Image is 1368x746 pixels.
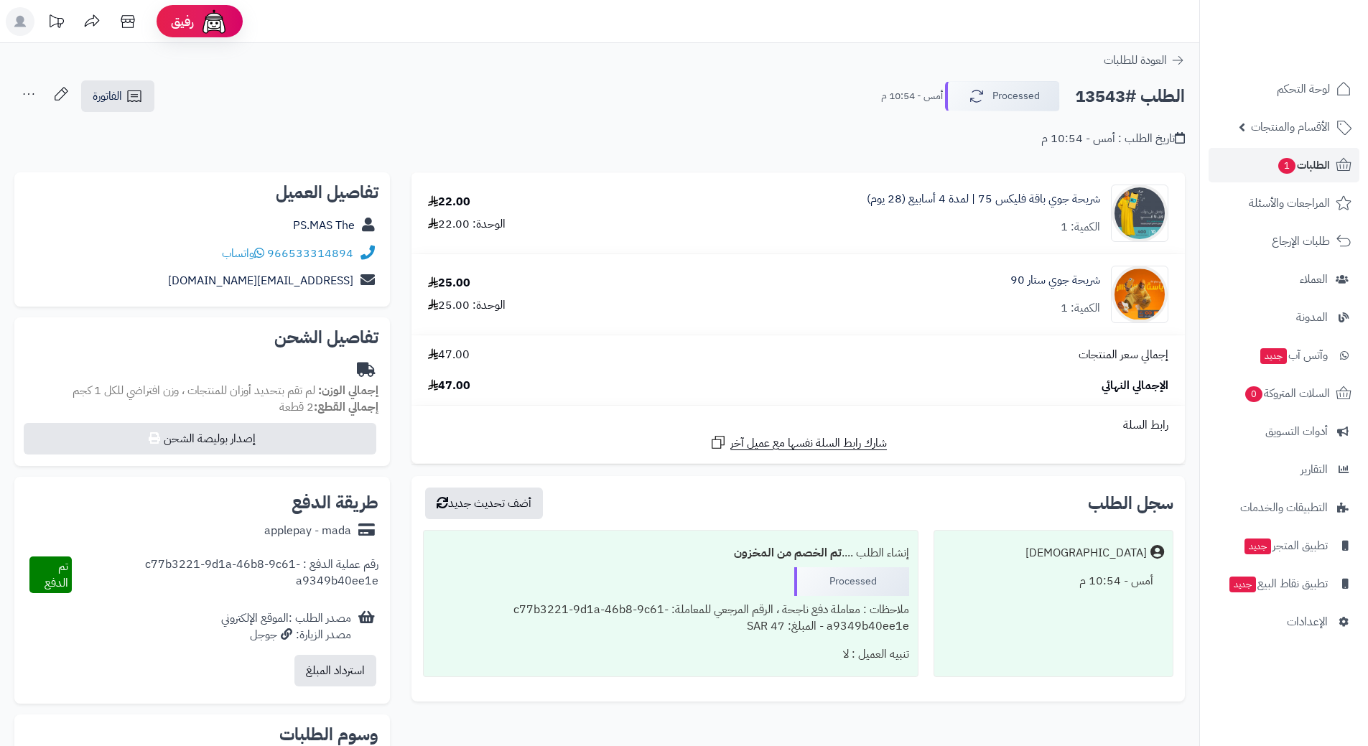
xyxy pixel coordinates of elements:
span: أدوات التسويق [1265,421,1328,442]
a: التطبيقات والخدمات [1209,490,1359,525]
h2: تفاصيل العميل [26,184,378,201]
div: تاريخ الطلب : أمس - 10:54 م [1041,131,1185,147]
span: جديد [1244,538,1271,554]
span: التطبيقات والخدمات [1240,498,1328,518]
span: 0 [1245,386,1262,402]
div: تنبيه العميل : لا [432,640,908,668]
img: 1752588278-90-90x90.jpg [1112,266,1168,323]
a: أدوات التسويق [1209,414,1359,449]
a: شريحة جوي ستار 90 [1010,272,1100,289]
div: Processed [794,567,909,596]
small: أمس - 10:54 م [881,89,943,103]
a: تطبيق نقاط البيعجديد [1209,567,1359,601]
span: لوحة التحكم [1277,79,1330,99]
div: رابط السلة [417,417,1179,434]
a: طلبات الإرجاع [1209,224,1359,258]
span: طلبات الإرجاع [1272,231,1330,251]
a: الإعدادات [1209,605,1359,639]
span: المدونة [1296,307,1328,327]
span: 1 [1278,158,1295,174]
a: وآتس آبجديد [1209,338,1359,373]
div: الوحدة: 25.00 [428,297,506,314]
img: 1751337860-503576965_1107209781436177_3925990163636010626_n-90x90.jpg [1112,185,1168,242]
div: 25.00 [428,275,470,292]
span: الإجمالي النهائي [1102,378,1168,394]
h2: وسوم الطلبات [26,726,378,743]
span: 47.00 [428,347,470,363]
h3: سجل الطلب [1088,495,1173,512]
a: تحديثات المنصة [38,7,74,39]
span: الأقسام والمنتجات [1251,117,1330,137]
a: المدونة [1209,300,1359,335]
span: تطبيق نقاط البيع [1228,574,1328,594]
span: لم تقم بتحديد أوزان للمنتجات ، وزن افتراضي للكل 1 كجم [73,382,315,399]
button: إصدار بوليصة الشحن [24,423,376,454]
span: وآتس آب [1259,345,1328,365]
span: الإعدادات [1287,612,1328,632]
b: تم الخصم من المخزون [734,544,842,561]
div: الكمية: 1 [1061,300,1100,317]
span: الفاتورة [93,88,122,105]
button: أضف تحديث جديد [425,488,543,519]
a: التقارير [1209,452,1359,487]
span: تم الدفع [45,558,68,592]
small: 2 قطعة [279,398,378,416]
span: المراجعات والأسئلة [1249,193,1330,213]
button: استرداد المبلغ [294,655,376,686]
a: المراجعات والأسئلة [1209,186,1359,220]
span: العودة للطلبات [1104,52,1167,69]
div: أمس - 10:54 م [943,567,1164,595]
div: 22.00 [428,194,470,210]
div: الوحدة: 22.00 [428,216,506,233]
div: مصدر الطلب :الموقع الإلكتروني [221,610,351,643]
span: 47.00 [428,378,470,394]
button: Processed [945,81,1060,111]
a: الطلبات1 [1209,148,1359,182]
div: مصدر الزيارة: جوجل [221,627,351,643]
a: العودة للطلبات [1104,52,1185,69]
a: الفاتورة [81,80,154,112]
span: تطبيق المتجر [1243,536,1328,556]
div: ملاحظات : معاملة دفع ناجحة ، الرقم المرجعي للمعاملة: c77b3221-9d1a-46b8-9c61-a9349b40ee1e - المبل... [432,596,908,640]
span: الطلبات [1277,155,1330,175]
a: 966533314894 [267,245,353,262]
a: العملاء [1209,262,1359,297]
span: التقارير [1300,460,1328,480]
a: شريحة جوي باقة فليكس 75 | لمدة 4 أسابيع (28 يوم) [867,191,1100,208]
strong: إجمالي القطع: [314,398,378,416]
div: الكمية: 1 [1061,219,1100,236]
a: [EMAIL_ADDRESS][DOMAIN_NAME] [168,272,353,289]
span: رفيق [171,13,194,30]
strong: إجمالي الوزن: [318,382,378,399]
a: السلات المتروكة0 [1209,376,1359,411]
span: السلات المتروكة [1244,383,1330,404]
div: رقم عملية الدفع : c77b3221-9d1a-46b8-9c61-a9349b40ee1e [72,556,378,594]
a: واتساب [222,245,264,262]
div: إنشاء الطلب .... [432,539,908,567]
a: لوحة التحكم [1209,72,1359,106]
a: شارك رابط السلة نفسها مع عميل آخر [709,434,887,452]
h2: تفاصيل الشحن [26,329,378,346]
h2: الطلب #13543 [1075,82,1185,111]
a: تطبيق المتجرجديد [1209,528,1359,563]
span: إجمالي سعر المنتجات [1079,347,1168,363]
span: شارك رابط السلة نفسها مع عميل آخر [730,435,887,452]
div: [DEMOGRAPHIC_DATA] [1025,545,1147,561]
span: جديد [1229,577,1256,592]
span: العملاء [1300,269,1328,289]
span: جديد [1260,348,1287,364]
a: PS.MAS The [293,217,355,234]
img: ai-face.png [200,7,228,36]
h2: طريقة الدفع [292,494,378,511]
div: applepay - mada [264,523,351,539]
